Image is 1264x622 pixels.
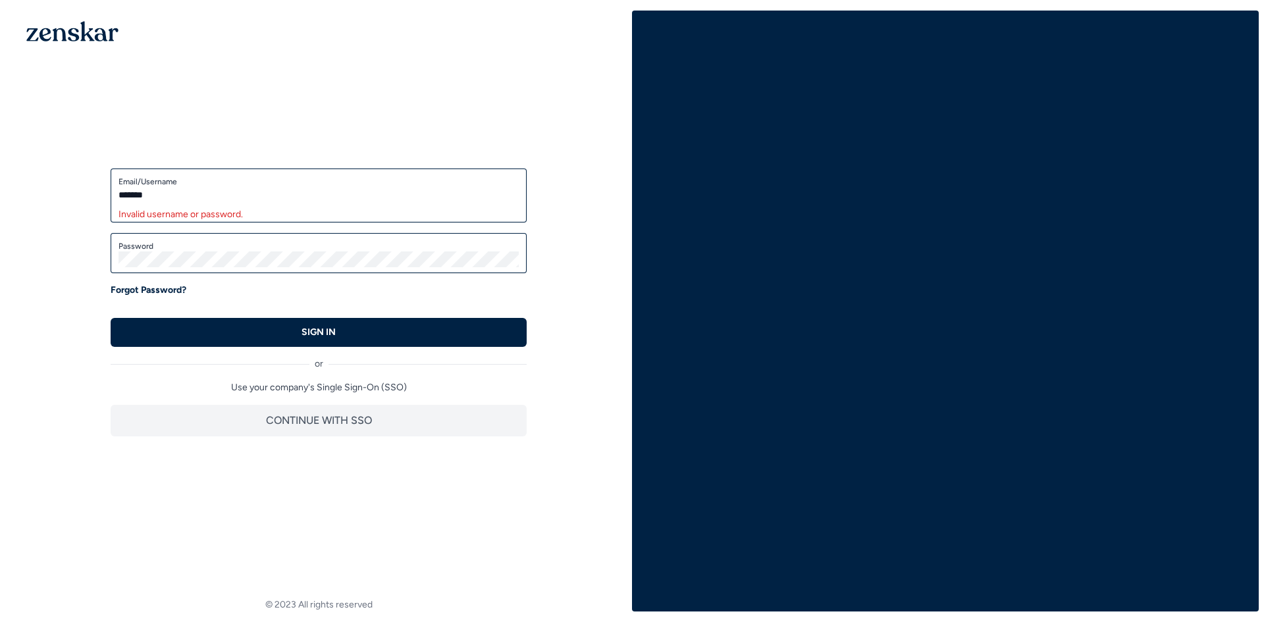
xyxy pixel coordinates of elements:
p: SIGN IN [302,326,336,339]
footer: © 2023 All rights reserved [5,598,632,611]
p: Use your company's Single Sign-On (SSO) [111,381,527,394]
button: CONTINUE WITH SSO [111,405,527,436]
img: 1OGAJ2xQqyY4LXKgY66KYq0eOWRCkrZdAb3gUhuVAqdWPZE9SRJmCz+oDMSn4zDLXe31Ii730ItAGKgCKgCCgCikA4Av8PJUP... [26,21,118,41]
label: Email/Username [118,176,519,187]
div: Invalid username or password. [118,208,519,221]
label: Password [118,241,519,251]
a: Forgot Password? [111,284,186,297]
button: SIGN IN [111,318,527,347]
div: or [111,347,527,371]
